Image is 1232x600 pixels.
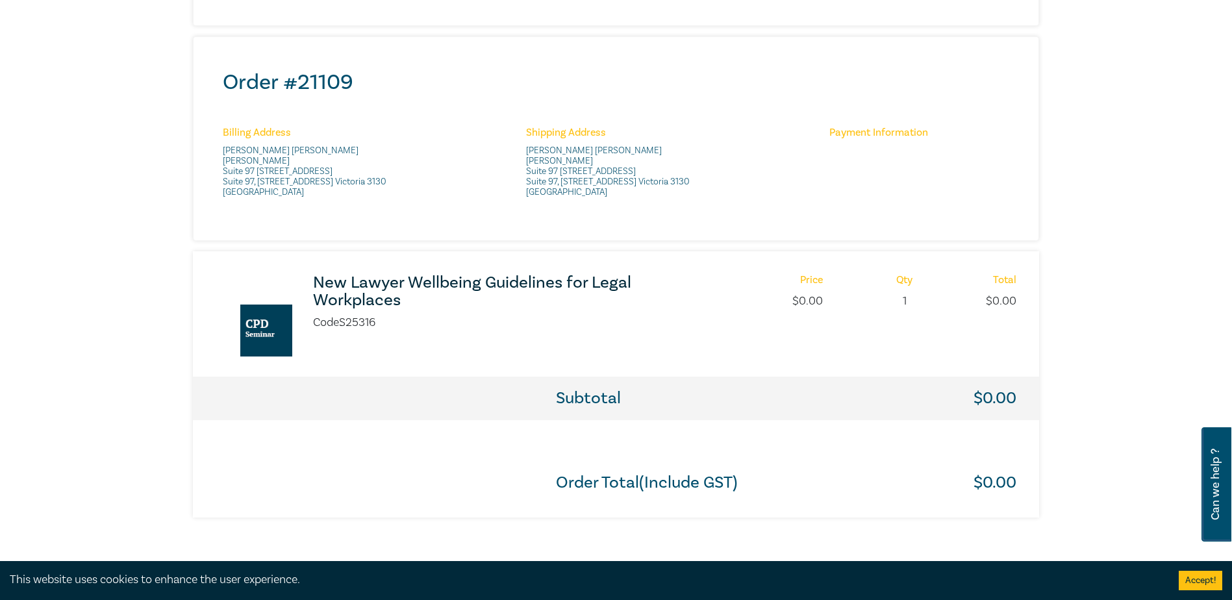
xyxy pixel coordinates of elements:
h6: Billing Address [223,127,409,139]
p: 1 [896,293,912,310]
h6: Price [792,274,823,286]
h3: Subtotal [556,390,621,407]
img: New Lawyer Wellbeing Guidelines for Legal Workplaces [240,305,292,356]
h6: Qty [896,274,912,286]
span: [PERSON_NAME] [223,156,409,166]
div: This website uses cookies to enhance the user experience. [10,571,1159,588]
p: $ 0.00 [986,293,1016,310]
h2: Order # 21109 [223,69,1016,95]
span: Suite 97 [STREET_ADDRESS] Suite 97, [STREET_ADDRESS] Victoria 3130 [GEOGRAPHIC_DATA] [526,166,712,197]
h6: Total [986,274,1016,286]
span: Suite 97 [STREET_ADDRESS] Suite 97, [STREET_ADDRESS] Victoria 3130 [GEOGRAPHIC_DATA] [223,166,409,197]
span: [PERSON_NAME] [PERSON_NAME] [223,145,409,156]
h3: $ 0.00 [974,390,1016,407]
li: Code S25316 [313,314,375,331]
span: [PERSON_NAME] [PERSON_NAME] [526,145,712,156]
h3: Order Total(Include GST) [556,474,737,492]
span: Can we help ? [1209,435,1222,534]
a: New Lawyer Wellbeing Guidelines for Legal Workplaces [313,274,657,309]
h6: Shipping Address [526,127,712,139]
p: $ 0.00 [792,293,823,310]
button: Accept cookies [1179,571,1222,590]
h3: $ 0.00 [974,474,1016,492]
h6: Payment Information [829,127,1016,139]
span: [PERSON_NAME] [526,156,712,166]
